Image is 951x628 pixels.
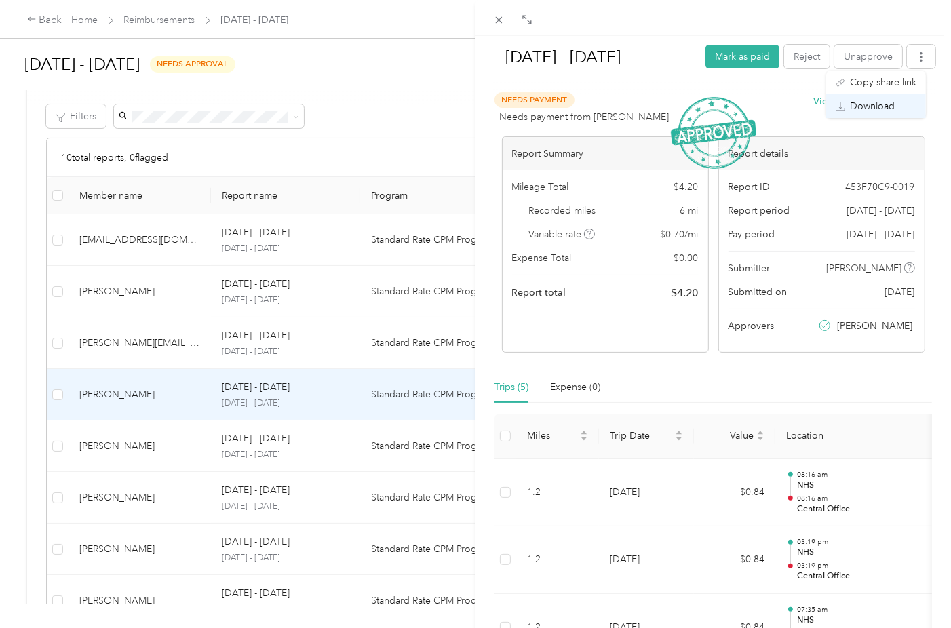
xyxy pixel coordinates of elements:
[580,429,588,437] span: caret-up
[797,479,934,492] p: NHS
[550,380,600,395] div: Expense (0)
[512,251,572,265] span: Expense Total
[494,92,575,108] span: Needs Payment
[756,429,764,437] span: caret-up
[494,380,528,395] div: Trips (5)
[694,526,775,594] td: $0.84
[729,261,771,275] span: Submitter
[775,414,945,459] th: Location
[674,180,699,194] span: $ 4.20
[850,75,916,90] span: Copy share link
[797,503,934,515] p: Central Office
[756,435,764,443] span: caret-down
[599,459,694,527] td: [DATE]
[705,45,779,68] button: Mark as paid
[694,414,775,459] th: Value
[850,99,895,113] span: Download
[512,180,569,194] span: Mileage Total
[729,203,790,218] span: Report period
[875,552,951,628] iframe: Everlance-gr Chat Button Frame
[705,430,754,441] span: Value
[516,414,599,459] th: Miles
[675,435,683,443] span: caret-down
[610,430,672,441] span: Trip Date
[729,285,788,299] span: Submitted on
[694,459,775,527] td: $0.84
[729,180,771,194] span: Report ID
[814,94,925,109] button: Viewactivity & comments
[797,614,934,627] p: NHS
[826,261,901,275] span: [PERSON_NAME]
[516,526,599,594] td: 1.2
[784,45,830,68] button: Reject
[491,41,696,73] h1: Aug 1 - 31, 2025
[528,203,596,218] span: Recorded miles
[675,429,683,437] span: caret-up
[580,435,588,443] span: caret-down
[729,227,775,241] span: Pay period
[847,227,915,241] span: [DATE] - [DATE]
[846,180,915,194] span: 453F70C9-0019
[499,110,669,124] span: Needs payment from [PERSON_NAME]
[729,319,775,333] span: Approvers
[512,286,566,300] span: Report total
[527,430,577,441] span: Miles
[528,227,595,241] span: Variable rate
[599,414,694,459] th: Trip Date
[847,203,915,218] span: [DATE] - [DATE]
[503,137,708,170] div: Report Summary
[834,45,902,68] button: Unapprove
[797,605,934,614] p: 07:35 am
[680,203,699,218] span: 6 mi
[599,526,694,594] td: [DATE]
[797,494,934,503] p: 08:16 am
[661,227,699,241] span: $ 0.70 / mi
[671,97,756,170] img: ApprovedStamp
[674,251,699,265] span: $ 0.00
[797,570,934,583] p: Central Office
[797,547,934,559] p: NHS
[797,561,934,570] p: 03:19 pm
[719,137,925,170] div: Report details
[837,319,912,333] span: [PERSON_NAME]
[885,285,915,299] span: [DATE]
[797,537,934,547] p: 03:19 pm
[797,470,934,479] p: 08:16 am
[672,285,699,301] span: $ 4.20
[516,459,599,527] td: 1.2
